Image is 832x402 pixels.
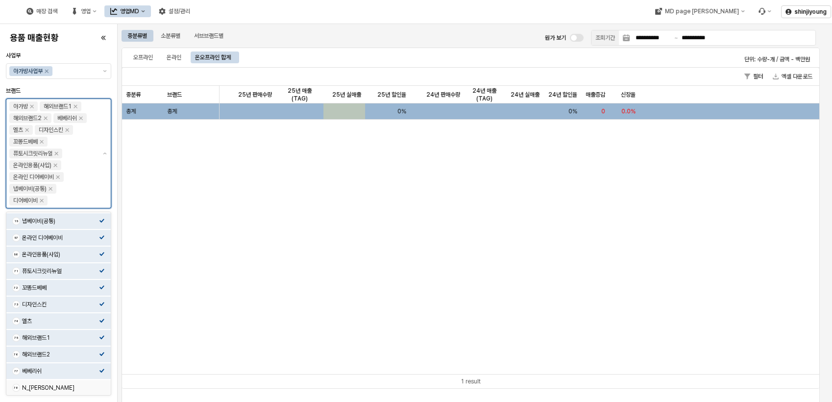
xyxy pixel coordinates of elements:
div: Remove 엘츠 [25,128,29,132]
div: Remove 아가방 [30,104,34,108]
div: Remove 베베리쉬 [79,116,83,120]
span: 신장율 [621,91,636,99]
div: 온라인 디어베이비 [13,172,54,182]
div: Remove 디어베이비 [40,199,44,202]
div: 오프라인 [127,51,159,63]
div: 영업MD [120,8,139,15]
span: 24년 실매출 [511,91,539,99]
p: 단위: 수량-개 / 금액 - 백만원 [646,55,810,64]
div: 해외브랜드1 [44,101,72,111]
div: 온라인 [161,51,187,63]
button: 엑셀 다운로드 [769,71,816,82]
div: 조회기간 [595,33,615,43]
div: 베베리쉬 [22,367,99,375]
div: Remove 해외브랜드1 [73,104,77,108]
div: 디자인스킨 [39,125,63,135]
span: 0 [601,107,605,115]
span: 78 [13,384,20,391]
span: 73 [13,301,20,308]
div: Remove 디자인스킨 [65,128,69,132]
span: 0% [568,107,577,115]
div: 냅베이비(공통) [13,184,47,194]
div: Remove 퓨토시크릿리뉴얼 [54,151,58,155]
div: Table toolbar [122,374,819,388]
div: 냅베이비(공통) [22,217,99,225]
div: 온라인용품(사입) [22,251,99,258]
div: Remove 해외브랜드2 [44,116,48,120]
div: 엘츠 [13,125,23,135]
div: 베베리쉬 [57,113,77,123]
span: 76 [13,351,20,358]
div: 엘츠 [22,317,99,325]
div: 꼬똥드베베 [13,137,38,147]
div: 영업MD [104,5,151,17]
div: 해외브랜드2 [13,113,42,123]
span: 74 [13,318,20,325]
button: 제안 사항 표시 [99,99,111,208]
span: 77 [13,368,20,375]
span: 총계 [167,107,177,115]
span: 71 [13,268,20,275]
div: Remove 아가방사업부 [45,69,49,73]
div: Remove 온라인 디어베이비 [56,175,60,179]
div: Menu item 6 [753,5,777,17]
div: 온라인 디어베이비 [22,234,99,242]
div: Remove 냅베이비(공통) [49,187,52,191]
div: 소분류별 [155,30,186,42]
main: App Frame [118,24,832,402]
div: MD page [PERSON_NAME] [665,8,739,15]
button: 필터 [740,71,767,82]
span: 24년 매출 (TAG) [468,87,501,102]
span: 중분류 [126,91,141,99]
div: 매장 검색 [21,5,63,17]
div: N_[PERSON_NAME] [22,384,99,392]
div: 서브브랜드별 [188,30,229,42]
div: 꼬똥드베베 [22,284,99,292]
span: 25년 실매출 [332,91,361,99]
span: 58 [13,251,20,258]
div: Remove 꼬똥드베베 [40,140,44,144]
span: 브랜드 [6,87,21,94]
span: 25년 판매수량 [238,91,272,99]
div: 디자인스킨 [22,301,99,308]
p: shinjiyoung [794,8,827,16]
div: 매장 검색 [36,8,57,15]
div: 오프라인 [133,51,153,63]
div: 온오프라인 합계 [189,51,237,63]
span: 25년 할인율 [377,91,406,99]
span: 75 [13,334,20,341]
div: Remove 온라인용품(사입) [53,163,57,167]
span: 0.0% [621,107,636,115]
span: 15 [13,218,20,225]
div: 퓨토시크릿리뉴얼 [13,149,52,158]
span: 72 [13,284,20,291]
div: MD page 이동 [649,5,751,17]
div: 설정/관리 [153,5,196,17]
div: 소분류별 [161,30,180,42]
span: 원가 보기 [545,34,566,41]
span: 57 [13,234,20,241]
div: 온라인 [167,51,181,63]
span: 24년 할인율 [548,91,577,99]
div: 영업 [65,5,102,17]
div: 아가방사업부 [13,66,43,76]
span: 매출증감 [586,91,605,99]
div: 설정/관리 [169,8,190,15]
div: Select an option [6,212,111,396]
div: 중분류별 [127,30,147,42]
span: 0% [397,107,406,115]
div: 서브브랜드별 [194,30,223,42]
div: 디어베이비 [13,196,38,205]
span: 24년 판매수량 [426,91,460,99]
div: 영업 [81,8,91,15]
div: 퓨토시크릿리뉴얼 [22,267,99,275]
span: 브랜드 [167,91,182,99]
div: 중분류별 [122,30,153,42]
span: 25년 매출 (TAG) [280,87,319,102]
span: 총계 [126,107,136,115]
span: 사업부 [6,52,21,59]
button: 제안 사항 표시 [99,64,111,78]
div: 해외브랜드1 [22,334,99,342]
div: 해외브랜드2 [22,351,99,358]
h4: 용품 매출현황 [10,33,59,43]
